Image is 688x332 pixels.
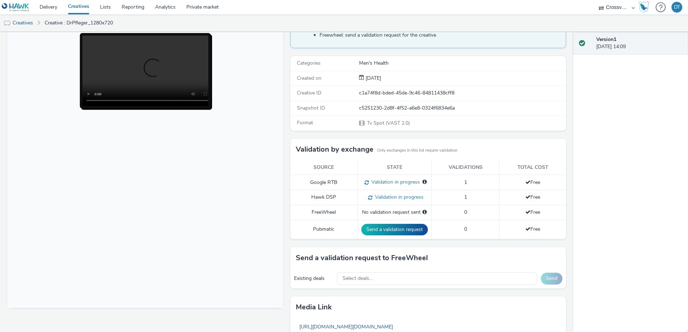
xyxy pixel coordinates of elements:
td: FreeWheel [290,205,358,220]
div: [DATE] 14:09 [596,36,682,51]
li: Freewheel: send a validation request for the creative [320,32,562,39]
span: Creative ID [297,89,321,96]
span: Tv Spot (VAST 2.0) [366,120,410,126]
button: Send [541,273,562,284]
div: c5251230-2d8f-4f52-a6e8-0324f6834e6a [359,105,565,112]
h3: Send a validation request to FreeWheel [296,253,428,263]
span: Free [525,209,540,216]
span: Validation in progress [372,194,424,200]
div: c1a74f8d-bded-45de-9c46-84811438cff8 [359,89,565,97]
div: Men's Health [359,60,565,67]
span: Validation in progress [369,179,420,185]
span: Created on [297,75,321,82]
span: Snapshot ID [297,105,325,111]
td: Google RTB [290,175,358,190]
td: Pubmatic [290,220,358,239]
td: Hawk DSP [290,190,358,205]
th: Validations [431,160,499,175]
th: Source [290,160,358,175]
small: Only exchanges in this list require validation [377,148,457,153]
div: Creation 24 September 2025, 14:09 [364,75,381,82]
th: Total cost [499,160,566,175]
strong: Version 1 [596,36,616,43]
span: 0 [464,209,467,216]
a: Hawk Academy [638,1,652,13]
span: 1 [464,179,467,186]
th: State [357,160,431,175]
span: 0 [464,226,467,232]
div: Existing deals [294,275,333,282]
span: Select deals... [343,276,372,282]
span: Categories [297,60,321,66]
img: Hawk Academy [638,1,649,13]
h3: Validation by exchange [296,144,374,155]
span: Format [297,119,313,126]
h3: Media link [296,302,332,313]
a: Creative : DrPfleger_1280x720 [41,14,117,32]
span: Free [525,226,540,232]
span: [DATE] [364,75,381,82]
img: tv [4,20,11,27]
button: Send a validation request [361,224,428,235]
img: undefined Logo [2,3,30,12]
div: Please select a deal below and click on Send to send a validation request to FreeWheel. [422,209,427,216]
span: 1 [464,194,467,200]
div: DT [674,2,680,13]
div: No validation request sent [361,209,428,216]
span: Free [525,179,540,186]
span: Free [525,194,540,200]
